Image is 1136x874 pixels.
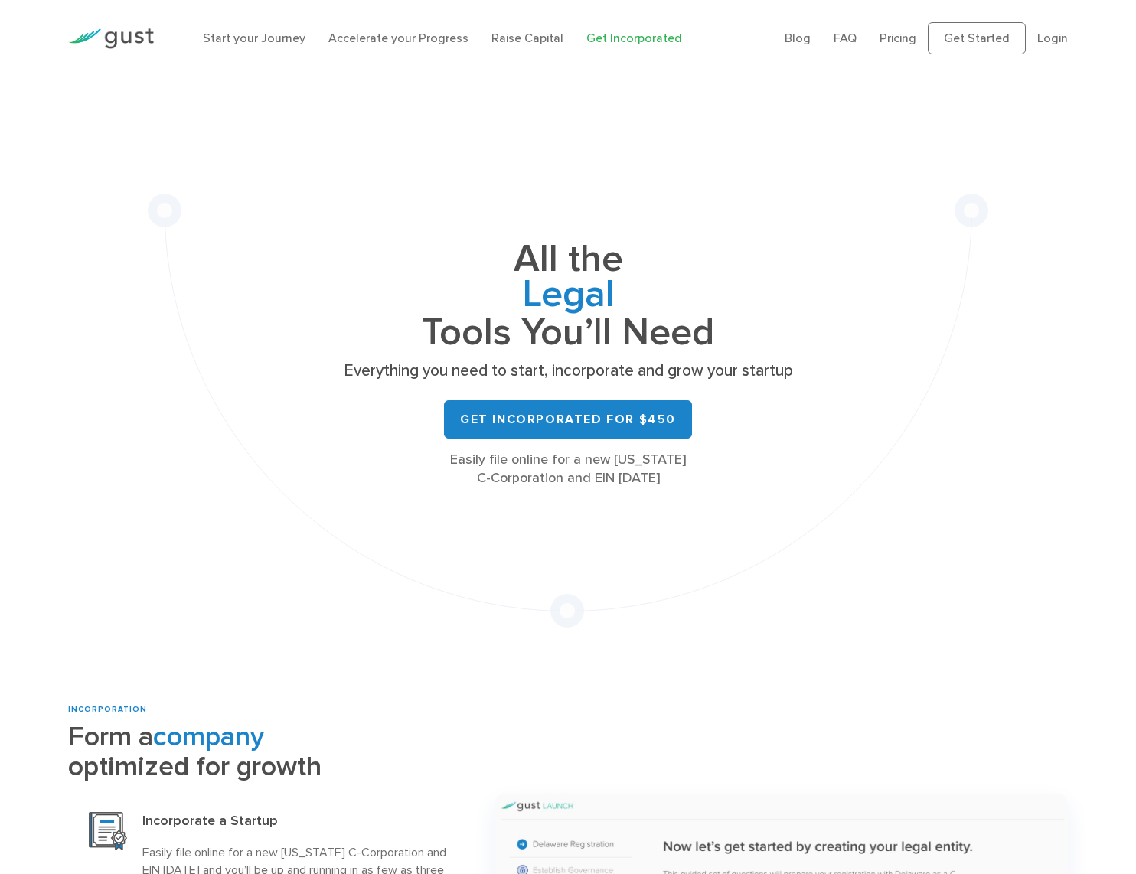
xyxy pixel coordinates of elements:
[203,31,305,45] a: Start your Journey
[491,31,563,45] a: Raise Capital
[785,31,811,45] a: Blog
[153,720,264,753] span: company
[1037,31,1068,45] a: Login
[834,31,857,45] a: FAQ
[338,242,798,350] h1: All the Tools You’ll Need
[880,31,916,45] a: Pricing
[338,360,798,382] p: Everything you need to start, incorporate and grow your startup
[338,451,798,488] div: Easily file online for a new [US_STATE] C-Corporation and EIN [DATE]
[444,400,692,439] a: Get Incorporated for $450
[328,31,468,45] a: Accelerate your Progress
[68,28,154,49] img: Gust Logo
[142,812,450,836] h3: Incorporate a Startup
[89,812,127,850] img: Incorporation Icon
[338,277,798,315] span: Legal
[928,22,1026,54] a: Get Started
[68,704,471,716] div: INCORPORATION
[586,31,682,45] a: Get Incorporated
[68,722,471,781] h2: Form a optimized for growth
